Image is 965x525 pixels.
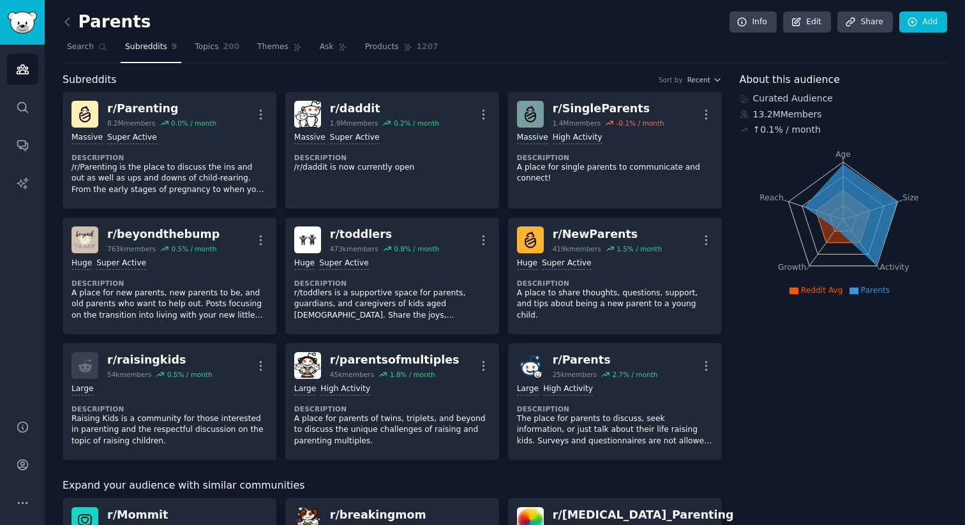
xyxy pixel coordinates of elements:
img: toddlers [294,226,321,253]
dt: Description [517,153,713,162]
p: /r/daddit is now currently open [294,162,490,174]
span: Subreddits [63,72,117,88]
div: ↑ 0.1 % / month [753,123,821,137]
div: Massive [517,132,548,144]
span: Recent [687,75,710,84]
dt: Description [71,153,267,162]
span: Topics [195,41,218,53]
a: Topics200 [190,37,244,63]
div: r/ Parenting [107,101,216,117]
div: 0.5 % / month [167,370,213,379]
tspan: Activity [879,263,909,272]
span: About this audience [740,72,840,88]
div: Large [517,383,539,396]
div: High Activity [543,383,593,396]
a: toddlersr/toddlers473kmembers0.8% / monthHugeSuper ActiveDescriptionr/toddlers is a supportive sp... [285,218,499,334]
div: r/ NewParents [553,226,662,242]
a: Parentsr/Parents25kmembers2.7% / monthLargeHigh ActivityDescriptionThe place for parents to discu... [508,343,722,460]
div: High Activity [320,383,370,396]
a: Search [63,37,112,63]
div: 1.9M members [330,119,378,128]
a: r/raisingkids54kmembers0.5% / monthLargeDescriptionRaising Kids is a community for those interest... [63,343,276,460]
a: Products1207 [361,37,443,63]
span: Reddit Avg [801,286,843,295]
div: 8.2M members [107,119,156,128]
p: r/toddlers is a supportive space for parents, guardians, and caregivers of kids aged [DEMOGRAPHIC... [294,288,490,322]
div: -0.1 % / month [617,119,664,128]
span: Ask [320,41,334,53]
span: Themes [257,41,288,53]
div: 2.7 % / month [612,370,657,379]
span: Products [365,41,399,53]
p: A place for new parents, new parents to be, and old parents who want to help out. Posts focusing ... [71,288,267,322]
div: r/ Parents [553,352,658,368]
tspan: Reach [759,193,784,202]
dt: Description [71,404,267,413]
img: GummySearch logo [8,11,37,34]
img: NewParents [517,226,544,253]
span: 200 [223,41,240,53]
span: 1207 [417,41,438,53]
dt: Description [294,404,490,413]
div: 0.0 % / month [171,119,216,128]
p: A place to share thoughts, questions, support, and tips about being a new parent to a young child. [517,288,713,322]
a: beyondthebumpr/beyondthebump763kmembers0.5% / monthHugeSuper ActiveDescriptionA place for new par... [63,218,276,334]
div: Huge [517,258,537,270]
div: 1.4M members [553,119,601,128]
a: Subreddits9 [121,37,181,63]
span: Expand your audience with similar communities [63,478,304,494]
a: Themes [253,37,306,63]
div: 0.8 % / month [394,244,439,253]
div: Huge [294,258,315,270]
div: 54k members [107,370,151,379]
p: /r/Parenting is the place to discuss the ins and out as well as ups and downs of child-rearing. F... [71,162,267,196]
div: r/ daddit [330,101,439,117]
a: parentsofmultiplesr/parentsofmultiples45kmembers1.8% / monthLargeHigh ActivityDescriptionA place ... [285,343,499,460]
div: 25k members [553,370,597,379]
div: Massive [71,132,103,144]
div: Large [294,383,316,396]
p: A place for parents of twins, triplets, and beyond to discuss the unique challenges of raising an... [294,413,490,447]
dt: Description [294,153,490,162]
div: r/ raisingkids [107,352,213,368]
p: The place for parents to discuss, seek information, or just talk about their life raising kids. S... [517,413,713,447]
div: 0.2 % / month [394,119,439,128]
dt: Description [517,404,713,413]
div: Super Active [542,258,592,270]
span: Subreddits [125,41,167,53]
div: Super Active [96,258,146,270]
div: r/ Mommit [107,507,216,523]
h2: Parents [63,12,151,33]
div: r/ beyondthebump [107,226,220,242]
img: SingleParents [517,101,544,128]
div: High Activity [553,132,602,144]
img: Parents [517,352,544,379]
div: Super Active [107,132,157,144]
a: Info [729,11,777,33]
img: beyondthebump [71,226,98,253]
div: Huge [71,258,92,270]
button: Recent [687,75,722,84]
tspan: Age [835,150,851,159]
tspan: Growth [778,263,806,272]
p: A place for single parents to communicate and connect! [517,162,713,184]
div: 0.5 % / month [171,244,216,253]
div: 13.2M Members [740,108,948,121]
a: Add [899,11,947,33]
a: Parentingr/Parenting8.2Mmembers0.0% / monthMassiveSuper ActiveDescription/r/Parenting is the plac... [63,92,276,209]
div: 1.5 % / month [617,244,662,253]
div: 45k members [330,370,374,379]
div: 1.8 % / month [390,370,435,379]
a: Edit [783,11,831,33]
span: 9 [172,41,177,53]
dt: Description [294,279,490,288]
a: SingleParentsr/SingleParents1.4Mmembers-0.1% / monthMassiveHigh ActivityDescriptionA place for si... [508,92,722,209]
tspan: Size [902,193,918,202]
div: Sort by [659,75,683,84]
img: Parenting [71,101,98,128]
div: r/ parentsofmultiples [330,352,460,368]
div: 419k members [553,244,601,253]
img: parentsofmultiples [294,352,321,379]
div: r/ SingleParents [553,101,664,117]
dt: Description [517,279,713,288]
